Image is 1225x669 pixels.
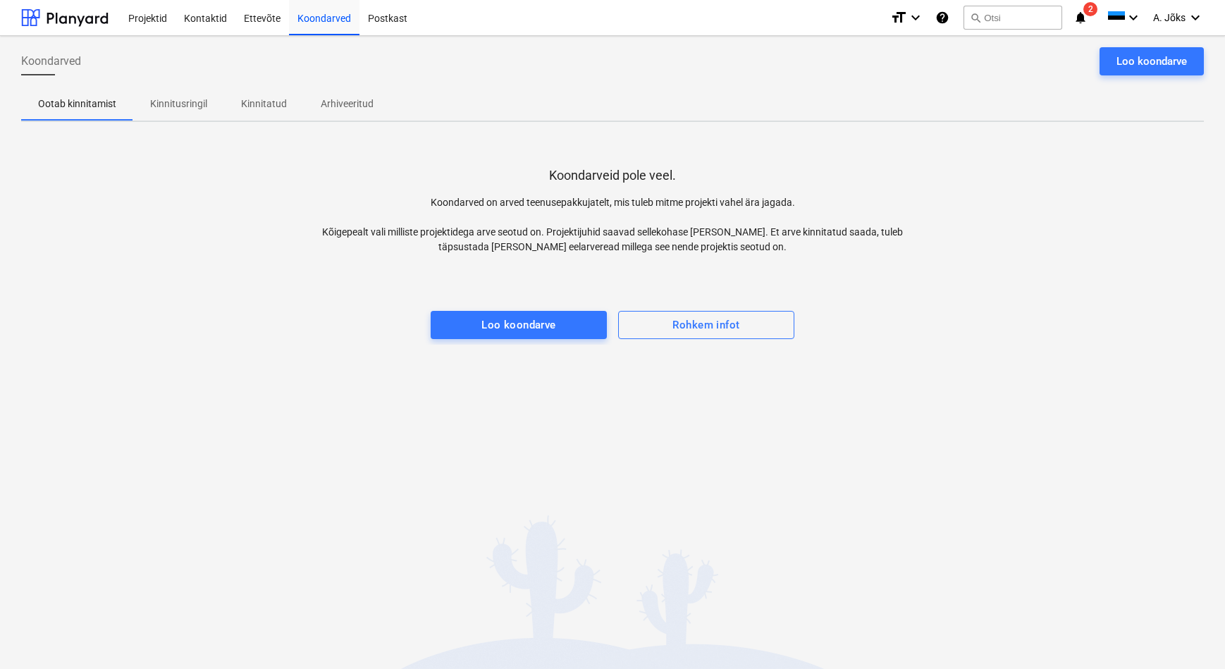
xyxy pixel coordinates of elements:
[935,9,949,26] i: Abikeskus
[1116,52,1187,70] div: Loo koondarve
[1125,9,1142,26] i: keyboard_arrow_down
[21,53,81,70] span: Koondarved
[150,97,207,111] p: Kinnitusringil
[317,195,909,254] p: Koondarved on arved teenusepakkujatelt, mis tuleb mitme projekti vahel ära jagada. Kõigepealt val...
[549,167,676,184] p: Koondarveid pole veel.
[431,311,607,339] button: Loo koondarve
[1073,9,1088,26] i: notifications
[241,97,287,111] p: Kinnitatud
[1083,2,1097,16] span: 2
[907,9,924,26] i: keyboard_arrow_down
[1153,12,1186,23] span: A. Jõks
[1187,9,1204,26] i: keyboard_arrow_down
[890,9,907,26] i: format_size
[321,97,374,111] p: Arhiveeritud
[672,316,739,334] div: Rohkem infot
[1100,47,1204,75] button: Loo koondarve
[1155,601,1225,669] iframe: Chat Widget
[38,97,116,111] p: Ootab kinnitamist
[970,12,981,23] span: search
[618,311,794,339] button: Rohkem infot
[964,6,1062,30] button: Otsi
[481,316,556,334] div: Loo koondarve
